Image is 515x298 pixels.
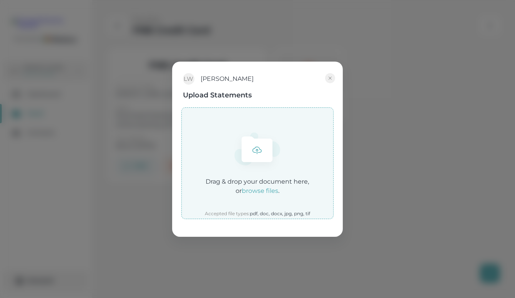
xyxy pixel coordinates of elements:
h4: Upload Statements [183,90,254,100]
p: Accepted file types: [205,211,310,217]
p: Drag & drop your document here, or . [206,177,309,196]
em: browse files [242,187,278,194]
p: [PERSON_NAME] [201,74,254,84]
div: Drag & drop your document here,orbrowse files.Accepted file types:pdf, doc, docx, jpg, png, tif [181,107,334,219]
em: pdf, doc, docx, jpg, png, tif [250,211,310,216]
div: LW [183,73,194,85]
